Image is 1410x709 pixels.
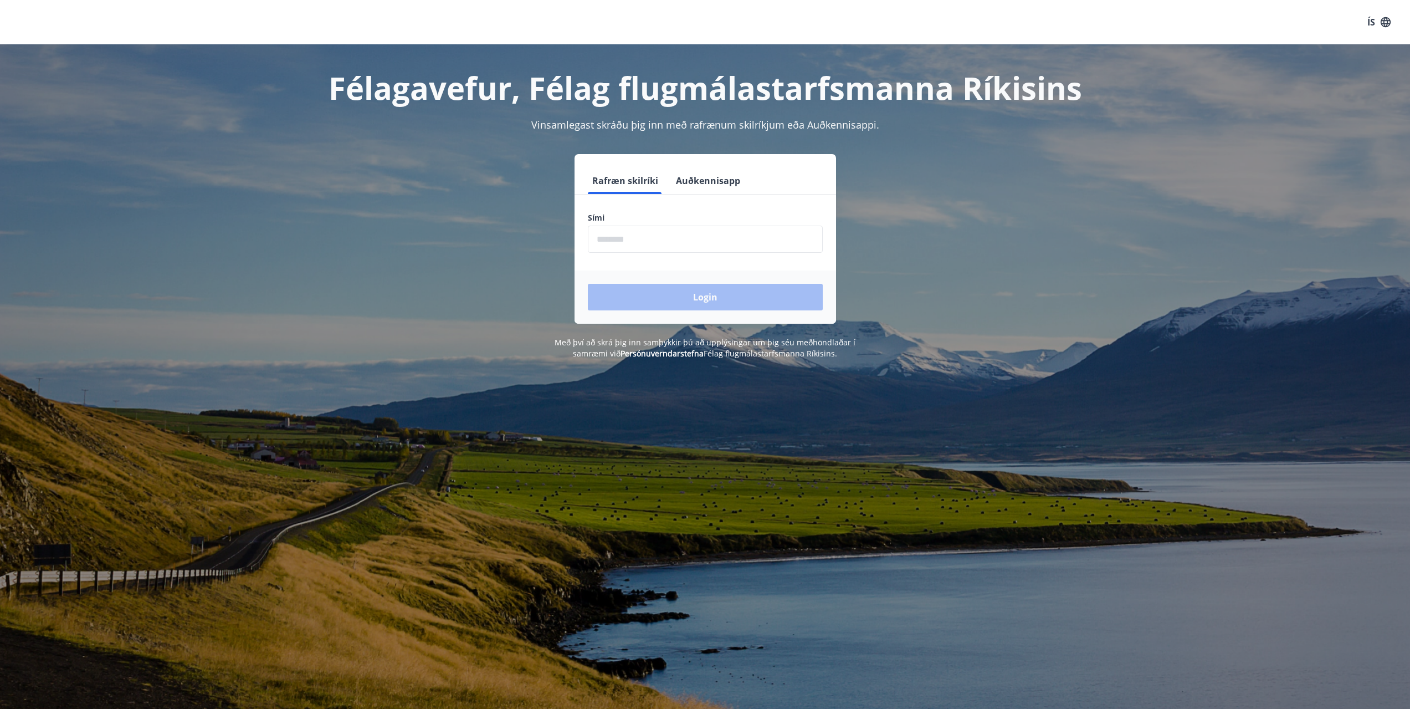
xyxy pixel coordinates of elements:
button: Rafræn skilríki [588,167,663,194]
button: Auðkennisapp [671,167,745,194]
h1: Félagavefur, Félag flugmálastarfsmanna Ríkisins [320,67,1091,109]
span: Vinsamlegast skráðu þig inn með rafrænum skilríkjum eða Auðkennisappi. [531,118,879,131]
span: Með því að skrá þig inn samþykkir þú að upplýsingar um þig séu meðhöndlaðar í samræmi við Félag f... [555,337,855,359]
a: Persónuverndarstefna [621,348,704,359]
label: Sími [588,212,823,223]
button: ÍS [1361,12,1397,32]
